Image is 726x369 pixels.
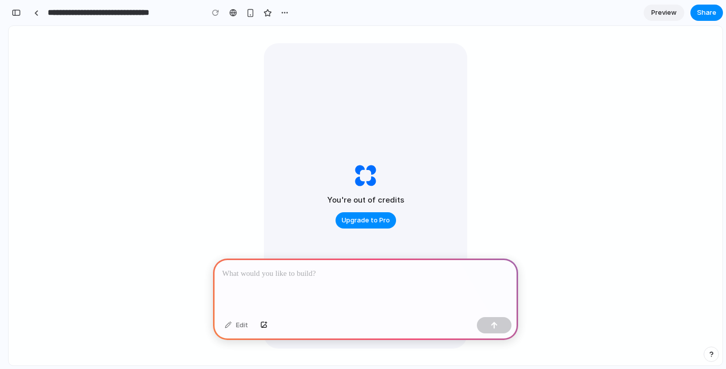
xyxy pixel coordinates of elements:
h2: You're out of credits [327,194,404,206]
span: Share [697,8,716,18]
span: Preview [651,8,677,18]
span: Upgrade to Pro [342,215,390,225]
button: Upgrade to Pro [336,212,396,229]
button: Share [690,5,723,21]
a: Preview [644,5,684,21]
